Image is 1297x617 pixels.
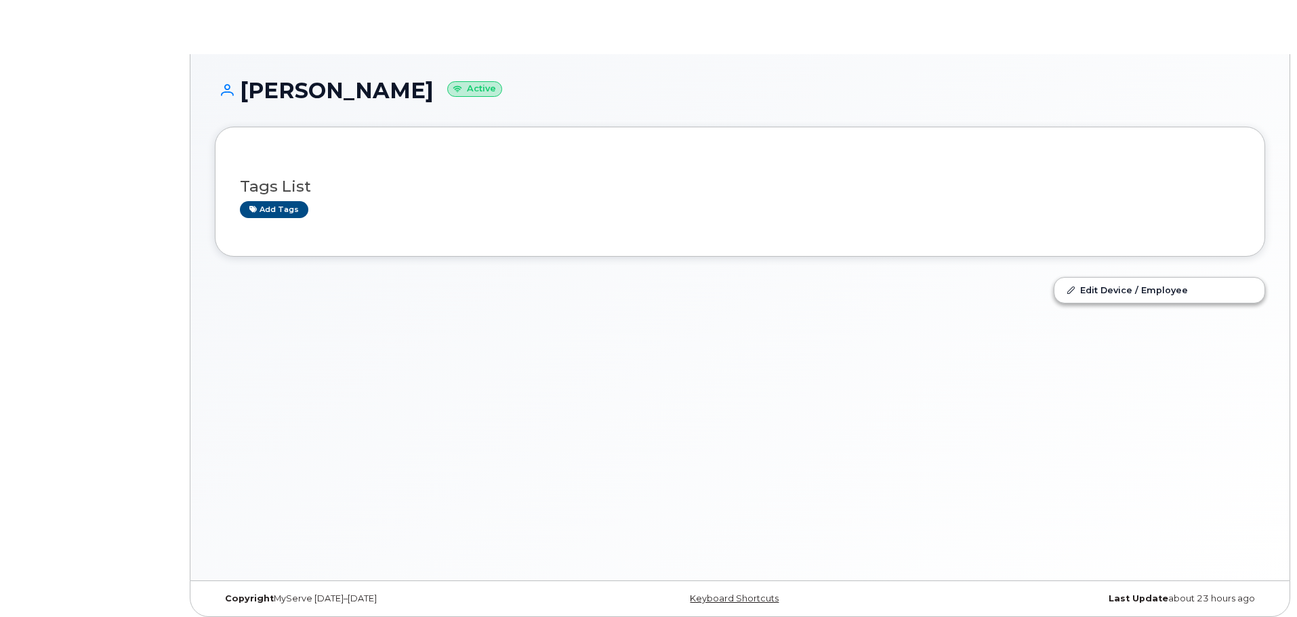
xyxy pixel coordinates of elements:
strong: Copyright [225,593,274,603]
div: MyServe [DATE]–[DATE] [215,593,565,604]
h1: [PERSON_NAME] [215,79,1265,102]
strong: Last Update [1109,593,1168,603]
small: Active [447,81,502,97]
a: Edit Device / Employee [1054,278,1264,302]
div: about 23 hours ago [915,593,1265,604]
a: Add tags [240,201,308,218]
a: Keyboard Shortcuts [690,593,779,603]
h3: Tags List [240,178,1240,195]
